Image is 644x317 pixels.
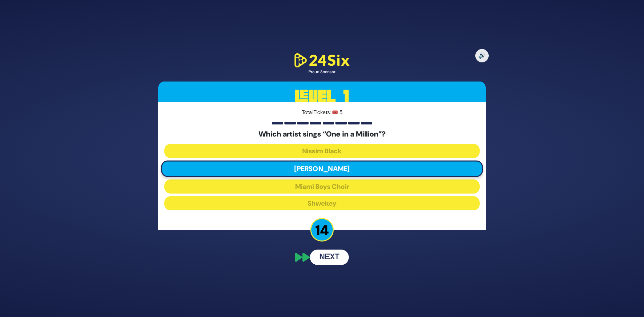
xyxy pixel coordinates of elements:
[292,69,352,75] div: Proud Sponsor
[164,196,480,210] button: Shwekey
[164,108,480,116] p: Total Tickets: 🎟️ 5
[158,82,486,112] h3: Level 1
[164,179,480,194] button: Miami Boys Choir
[164,130,480,139] h5: Which artist sings “One in a Million”?
[310,218,334,242] p: 14
[161,161,483,177] button: [PERSON_NAME]
[292,52,352,69] img: 24Six
[164,144,480,158] button: Nissim Black
[475,49,489,62] button: 🔊
[310,250,349,265] button: Next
